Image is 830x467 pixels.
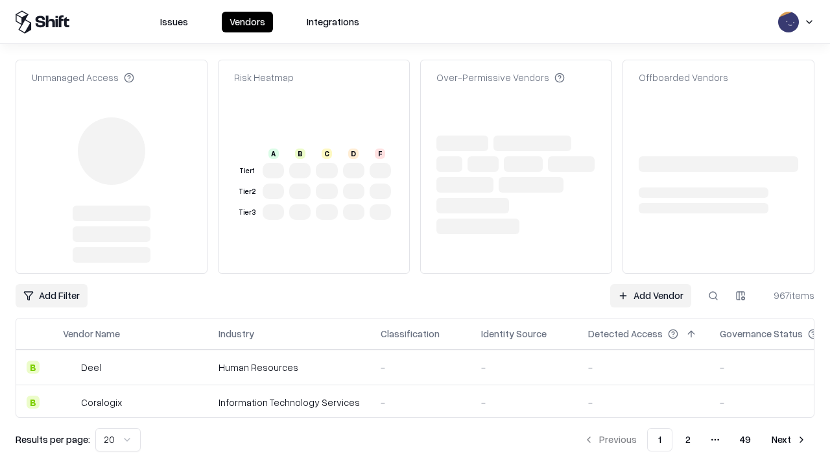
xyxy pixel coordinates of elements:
div: Deel [81,361,101,374]
a: Add Vendor [610,284,691,307]
div: B [27,361,40,374]
div: B [27,396,40,409]
img: Deel [63,361,76,374]
div: Tier 3 [237,207,257,218]
div: Offboarded Vendors [639,71,728,84]
div: C [322,149,332,159]
button: Next [764,428,814,451]
div: Vendor Name [63,327,120,341]
div: Risk Heatmap [234,71,294,84]
div: A [268,149,279,159]
button: Add Filter [16,284,88,307]
div: Governance Status [720,327,803,341]
div: Tier 2 [237,186,257,197]
button: Issues [152,12,196,32]
img: Coralogix [63,396,76,409]
div: - [381,361,460,374]
div: Unmanaged Access [32,71,134,84]
div: D [348,149,359,159]
button: 49 [729,428,761,451]
div: Industry [219,327,254,341]
div: - [481,396,567,409]
div: Human Resources [219,361,360,374]
button: Vendors [222,12,273,32]
div: Over-Permissive Vendors [436,71,565,84]
nav: pagination [576,428,814,451]
button: 1 [647,428,672,451]
div: Detected Access [588,327,663,341]
div: 967 items [763,289,814,302]
div: Identity Source [481,327,547,341]
button: 2 [675,428,701,451]
div: Tier 1 [237,165,257,176]
button: Integrations [299,12,367,32]
div: B [295,149,305,159]
div: Classification [381,327,440,341]
div: - [588,361,699,374]
div: - [481,361,567,374]
div: Coralogix [81,396,122,409]
div: Information Technology Services [219,396,360,409]
div: F [375,149,385,159]
div: - [381,396,460,409]
p: Results per page: [16,433,90,446]
div: - [588,396,699,409]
